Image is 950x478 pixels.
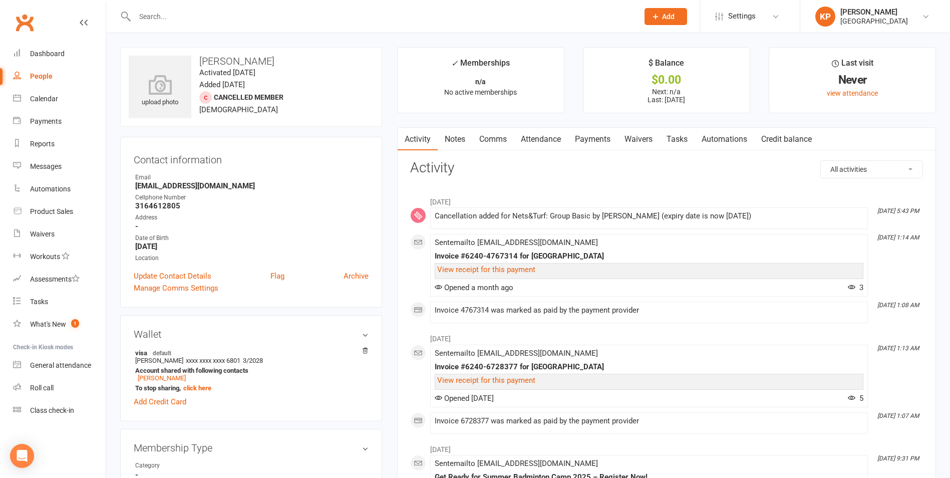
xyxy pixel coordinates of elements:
[695,128,754,151] a: Automations
[410,328,923,344] li: [DATE]
[270,270,284,282] a: Flag
[13,110,106,133] a: Payments
[435,417,863,425] div: Invoice 6728377 was marked as paid by the payment provider
[877,207,919,214] i: [DATE] 5:43 PM
[13,399,106,422] a: Class kiosk mode
[30,185,71,193] div: Automations
[13,377,106,399] a: Roll call
[435,459,598,468] span: Sent email to [EMAIL_ADDRESS][DOMAIN_NAME]
[13,65,106,88] a: People
[444,88,517,96] span: No active memberships
[877,345,919,352] i: [DATE] 1:13 AM
[13,133,106,155] a: Reports
[815,7,835,27] div: KP
[30,406,74,414] div: Class check-in
[848,283,863,292] span: 3
[199,105,278,114] span: [DEMOGRAPHIC_DATA]
[10,444,34,468] div: Open Intercom Messenger
[199,68,255,77] time: Activated [DATE]
[435,252,863,261] div: Invoice #6240-4767314 for [GEOGRAPHIC_DATA]
[30,162,62,170] div: Messages
[134,329,369,340] h3: Wallet
[438,128,472,151] a: Notes
[138,374,186,382] a: [PERSON_NAME]
[132,10,631,24] input: Search...
[410,439,923,455] li: [DATE]
[135,181,369,190] strong: [EMAIL_ADDRESS][DOMAIN_NAME]
[435,394,494,403] span: Opened [DATE]
[435,349,598,358] span: Sent email to [EMAIL_ADDRESS][DOMAIN_NAME]
[135,349,364,357] strong: visa
[435,283,513,292] span: Opened a month ago
[592,75,741,85] div: $0.00
[410,160,923,176] h3: Activity
[13,88,106,110] a: Calendar
[435,238,598,247] span: Sent email to [EMAIL_ADDRESS][DOMAIN_NAME]
[134,396,186,408] a: Add Credit Card
[451,59,458,68] i: ✓
[617,128,660,151] a: Waivers
[877,412,919,419] i: [DATE] 1:07 AM
[451,57,510,75] div: Memberships
[129,56,374,67] h3: [PERSON_NAME]
[134,442,369,453] h3: Membership Type
[186,357,240,364] span: xxxx xxxx xxxx 6801
[30,72,53,80] div: People
[150,349,174,357] span: default
[134,282,218,294] a: Manage Comms Settings
[472,128,514,151] a: Comms
[13,178,106,200] a: Automations
[840,8,908,17] div: [PERSON_NAME]
[30,230,55,238] div: Waivers
[30,320,66,328] div: What's New
[435,212,863,220] div: Cancellation added for Nets&Turf: Group Basic by [PERSON_NAME] (expiry date is now [DATE])
[848,394,863,403] span: 5
[840,17,908,26] div: [GEOGRAPHIC_DATA]
[135,233,369,243] div: Date of Birth
[13,200,106,223] a: Product Sales
[30,275,80,283] div: Assessments
[134,150,369,165] h3: Contact information
[199,80,245,89] time: Added [DATE]
[435,363,863,371] div: Invoice #6240-6728377 for [GEOGRAPHIC_DATA]
[592,88,741,104] p: Next: n/a Last: [DATE]
[645,8,687,25] button: Add
[214,93,283,101] span: Cancelled member
[13,268,106,291] a: Assessments
[135,461,218,470] div: Category
[30,298,48,306] div: Tasks
[662,13,675,21] span: Add
[135,201,369,210] strong: 3164612805
[30,140,55,148] div: Reports
[135,254,369,263] div: Location
[660,128,695,151] a: Tasks
[435,306,863,315] div: Invoice 4767314 was marked as paid by the payment provider
[568,128,617,151] a: Payments
[30,50,65,58] div: Dashboard
[437,376,535,385] a: View receipt for this payment
[13,155,106,178] a: Messages
[754,128,819,151] a: Credit balance
[134,347,369,393] li: [PERSON_NAME]
[135,367,364,374] strong: Account shared with following contacts
[877,302,919,309] i: [DATE] 1:08 AM
[30,117,62,125] div: Payments
[134,270,211,282] a: Update Contact Details
[410,191,923,207] li: [DATE]
[135,193,369,202] div: Cellphone Number
[832,57,873,75] div: Last visit
[30,361,91,369] div: General attendance
[30,384,54,392] div: Roll call
[13,354,106,377] a: General attendance kiosk mode
[183,384,211,392] a: click here
[13,43,106,65] a: Dashboard
[71,319,79,328] span: 1
[243,357,263,364] span: 3/2028
[398,128,438,151] a: Activity
[877,455,919,462] i: [DATE] 9:31 PM
[135,213,369,222] div: Address
[13,313,106,336] a: What's New1
[135,173,369,182] div: Email
[728,5,756,28] span: Settings
[877,234,919,241] i: [DATE] 1:14 AM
